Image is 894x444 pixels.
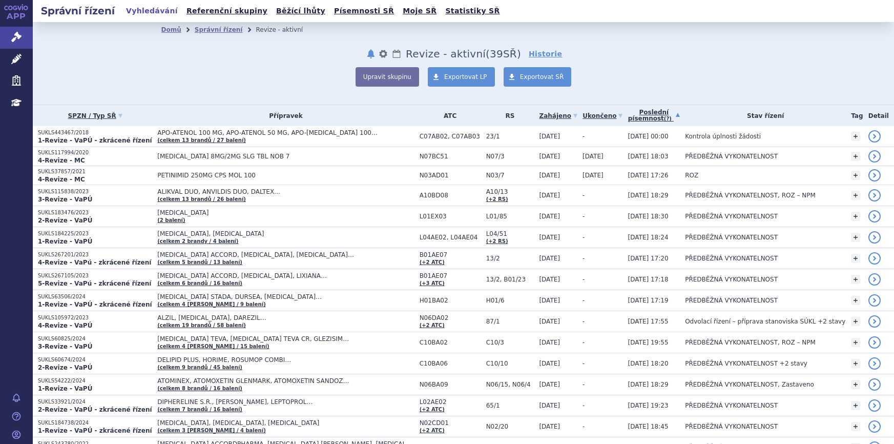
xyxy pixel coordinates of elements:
span: - [583,276,585,283]
span: [DATE] 18:29 [628,192,669,199]
span: N02CD01 [420,419,481,427]
li: Revize - aktivní [256,22,316,37]
a: detail [868,189,881,201]
span: H01BA02 [420,297,481,304]
strong: 2-Revize - VaPÚ [38,217,92,224]
span: [DATE] [539,153,560,160]
span: 39 [490,48,503,60]
span: N06BA09 [420,381,481,388]
span: C07AB02, C07AB03 [420,133,481,140]
span: [MEDICAL_DATA] ACCORD, [MEDICAL_DATA], LIXIANA… [157,272,413,279]
span: ROZ [685,172,698,179]
p: SUKLS443467/2018 [38,129,152,136]
span: 13/2 [486,255,534,262]
a: + [851,132,860,141]
p: SUKLS183476/2023 [38,209,152,216]
span: ( SŘ) [486,48,521,60]
span: [DATE] [539,234,560,241]
span: [DATE] [539,172,560,179]
span: 87/1 [486,318,534,325]
span: [MEDICAL_DATA] ACCORD, [MEDICAL_DATA], [MEDICAL_DATA]… [157,251,413,258]
a: detail [868,294,881,307]
abbr: (?) [664,116,672,122]
a: + [851,254,860,263]
a: (celkem 4 [PERSON_NAME] / 15 balení) [157,344,269,349]
a: detail [868,273,881,286]
span: [DATE] [539,423,560,430]
p: SUKLS184225/2023 [38,230,152,237]
span: - [583,381,585,388]
span: [DATE] 17:19 [628,297,669,304]
span: L01/85 [486,213,534,220]
p: SUKLS267201/2023 [38,251,152,258]
a: (celkem 13 brandů / 27 balení) [157,137,246,143]
span: ALZIL, [MEDICAL_DATA], DAREZIL… [157,314,413,321]
p: SUKLS54222/2024 [38,377,152,385]
a: Referenční skupiny [183,4,271,18]
th: ATC [414,105,481,126]
span: PŘEDBĚŽNÁ VYKONATELNOST [685,297,778,304]
a: Domů [161,26,181,33]
span: N06/15, N06/4 [486,381,534,388]
a: Běžící lhůty [273,4,328,18]
a: Vyhledávání [123,4,181,18]
span: [MEDICAL_DATA] 8MG/2MG SLG TBL NOB 7 [157,153,413,160]
span: [DATE] [539,192,560,199]
th: Tag [846,105,863,126]
a: detail [868,378,881,391]
span: [DATE] [539,381,560,388]
th: RS [481,105,534,126]
span: Revize - aktivní [406,48,486,60]
span: [DATE] 18:03 [628,153,669,160]
a: (celkem 13 brandů / 26 balení) [157,196,246,202]
span: [MEDICAL_DATA] TEVA, [MEDICAL_DATA] TEVA CR, GLEZISIM… [157,335,413,342]
button: notifikace [366,48,376,60]
a: Zahájeno [539,109,577,123]
a: detail [868,130,881,143]
span: N02/20 [486,423,534,430]
span: B01AE07 [420,251,481,258]
span: [DATE] [539,213,560,220]
span: [DATE] 00:00 [628,133,669,140]
a: detail [868,210,881,223]
span: ATOMINEX, ATOMOXETIN GLENMARK, ATOMOXETIN SANDOZ… [157,377,413,385]
a: (+2 ATC) [420,259,445,265]
span: Exportovat SŘ [520,73,564,80]
a: Poslednípísemnost(?) [628,105,680,126]
span: [DATE] [539,360,560,367]
span: - [583,213,585,220]
button: Upravit skupinu [356,67,419,87]
span: C10BA06 [420,360,481,367]
a: Ukončeno [583,109,622,123]
span: PŘEDBĚŽNÁ VYKONATELNOST [685,213,778,220]
span: - [583,133,585,140]
span: - [583,402,585,409]
p: SUKLS60825/2024 [38,335,152,342]
a: detail [868,150,881,163]
span: L04AE02, L04AE04 [420,234,481,241]
strong: 3-Revize - VaPÚ [38,196,92,203]
span: L04/51 [486,230,534,237]
p: SUKLS115838/2023 [38,188,152,195]
span: [DATE] 18:30 [628,213,669,220]
a: + [851,380,860,389]
a: detail [868,357,881,370]
span: H01/6 [486,297,534,304]
span: [DATE] 19:55 [628,339,669,346]
a: + [851,275,860,284]
span: [DATE] [539,255,560,262]
span: - [583,360,585,367]
span: PŘEDBĚŽNÁ VYKONATELNOST, ROZ – NPM [685,192,816,199]
span: [DATE] 18:24 [628,234,669,241]
a: + [851,401,860,410]
a: Historie [529,49,563,59]
a: (+3 ATC) [420,280,445,286]
span: PŘEDBĚŽNÁ VYKONATELNOST, ROZ – NPM [685,339,816,346]
span: PŘEDBĚŽNÁ VYKONATELNOST [685,255,778,262]
a: detail [868,336,881,349]
span: - [583,192,585,199]
span: [DATE] 17:18 [628,276,669,283]
a: (+2 RS) [486,196,508,202]
span: [DATE] [539,133,560,140]
span: PŘEDBĚŽNÁ VYKONATELNOST [685,276,778,283]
